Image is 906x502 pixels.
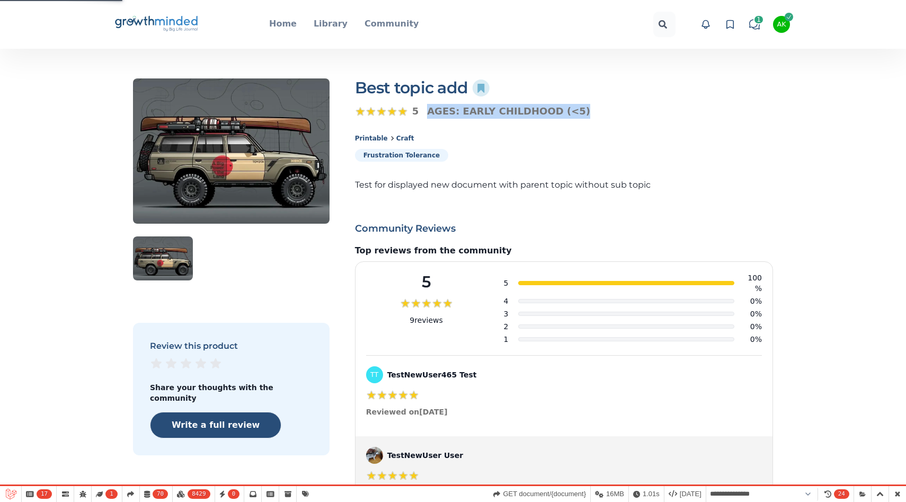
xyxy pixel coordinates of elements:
[228,489,240,499] span: 0
[366,407,762,417] p: Reviewed on [DATE]
[355,78,468,98] h1: Best topic add
[133,236,193,280] img: Carosel Slide 0
[314,17,348,31] a: Library
[314,17,348,30] p: Library
[503,321,510,332] p: 2
[503,334,510,345] p: 1
[422,272,431,292] p: 5
[365,17,419,31] a: Community
[410,315,443,325] p: 9 review s
[834,489,849,499] span: 24
[387,450,463,461] h4: TestNewUser User
[741,309,762,319] dd: 0 %
[150,340,313,353] h3: Review this product
[188,489,210,499] span: 8429
[370,372,378,378] div: TestNewUser465 Test
[150,382,313,403] p: Share your thoughts with the community
[133,78,330,224] img: Carosel Featured Image
[503,296,510,306] p: 4
[105,489,118,499] span: 1
[741,296,762,306] dd: 0 %
[355,135,388,142] a: Printable
[753,15,764,24] span: 1
[355,221,773,236] h2: Community Reviews
[37,489,52,499] span: 17
[427,104,590,119] p: Ages: Early Childhood (<5)
[747,16,762,32] a: 1
[150,412,281,438] a: Write a full review
[503,309,510,319] p: 3
[396,135,414,142] a: Craft
[387,369,477,380] h4: TestNewUser465 Test
[269,17,297,31] a: Home
[269,17,297,30] p: Home
[366,447,383,464] img: TestNewUser User
[412,104,419,119] p: 5
[777,21,786,28] div: Anhelina Kravets
[355,179,773,191] p: Test for displayed new document with parent topic without sub topic
[741,334,762,345] dd: 0 %
[355,244,773,257] h3: Top reviews from the community
[365,17,419,30] p: Community
[503,278,510,288] p: 5
[472,80,490,96] button: favorite-button
[741,272,762,294] dd: 100 %
[773,16,790,33] button: Anhelina Kravets
[741,321,762,332] dd: 0 %
[355,149,449,162] a: Frustration Tolerance
[153,489,168,499] span: 70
